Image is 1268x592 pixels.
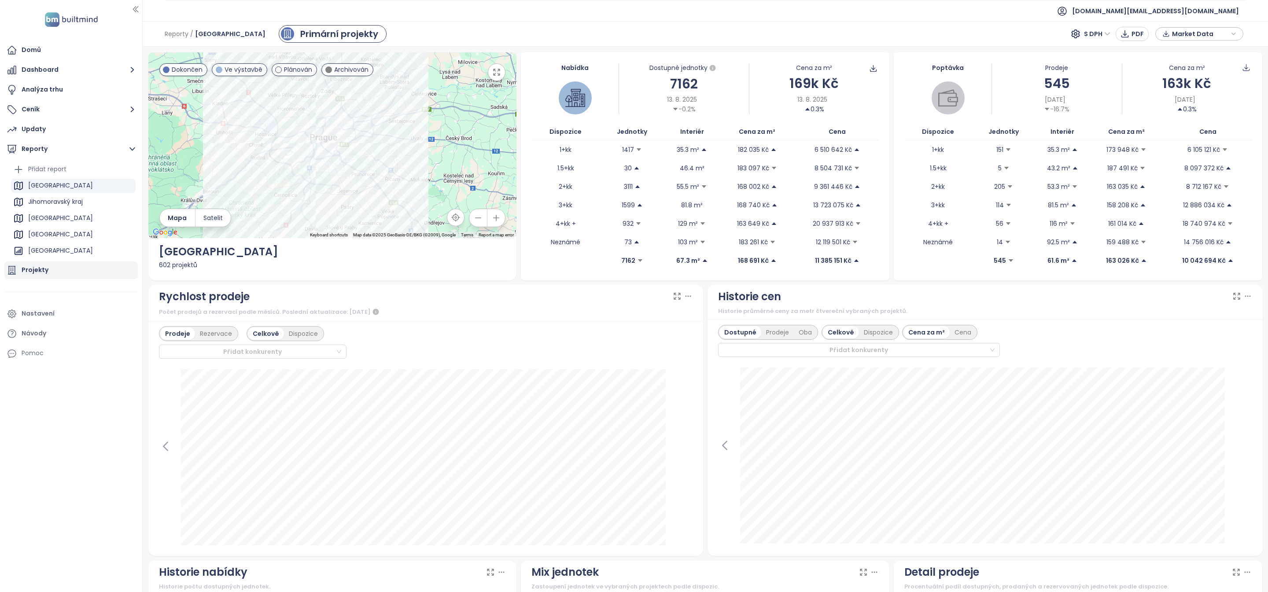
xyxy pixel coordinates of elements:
button: Ceník [4,101,138,118]
div: [GEOGRAPHIC_DATA] [11,179,136,193]
span: caret-up [701,147,707,153]
span: caret-up [1141,257,1147,264]
div: Jihomoravský kraj [28,196,83,207]
span: caret-down [1005,239,1011,245]
p: 173 948 Kč [1106,145,1139,154]
div: Prodeje [992,63,1122,73]
div: Poptávka [904,63,991,73]
th: Interiér [1036,123,1089,140]
td: 1+kk [531,140,599,159]
div: Dostupné jednotky [619,63,749,74]
span: caret-up [854,147,860,153]
a: Nastavení [4,305,138,323]
a: Open this area in Google Maps (opens a new window) [151,227,180,238]
p: 13 723 075 Kč [813,200,853,210]
p: 11 385 151 Kč [815,256,851,265]
p: 8 504 731 Kč [815,163,852,173]
span: caret-down [700,239,706,245]
p: 163 026 Kč [1106,256,1139,265]
div: 545 [992,73,1122,94]
div: [GEOGRAPHIC_DATA] [28,213,93,224]
span: caret-up [634,184,641,190]
span: caret-up [855,202,861,208]
div: Analýza trhu [22,84,63,95]
span: caret-down [855,221,861,227]
div: Nastavení [22,308,55,319]
span: caret-up [634,165,640,171]
p: 81.5 m² [1048,200,1069,210]
div: Nabídka [531,63,618,73]
span: caret-up [853,257,859,264]
div: [GEOGRAPHIC_DATA] [11,211,136,225]
span: caret-up [1072,239,1078,245]
div: Domů [22,44,41,55]
div: Updaty [22,124,46,135]
span: caret-up [1177,106,1183,112]
span: Reporty [165,26,188,42]
a: Terms [461,232,473,237]
div: [GEOGRAPHIC_DATA] [11,228,136,242]
span: caret-down [1005,221,1011,227]
span: caret-up [770,147,777,153]
div: 163k Kč [1122,73,1252,94]
span: caret-up [1225,165,1231,171]
span: caret-down [637,257,643,264]
span: caret-up [637,202,643,208]
div: [GEOGRAPHIC_DATA] [28,180,93,191]
span: [DOMAIN_NAME][EMAIL_ADDRESS][DOMAIN_NAME] [1072,0,1239,22]
th: Cena [795,123,879,140]
p: 14 756 016 Kč [1184,237,1224,247]
span: [GEOGRAPHIC_DATA] [195,26,265,42]
p: 30 [624,163,632,173]
span: caret-up [771,221,777,227]
span: caret-up [702,257,708,264]
td: 2+kk [904,177,971,196]
span: caret-down [1223,184,1229,190]
td: Neznámé [904,233,971,251]
a: Projekty [4,261,138,279]
button: PDF [1116,27,1149,41]
span: caret-down [1222,147,1228,153]
div: -0.2% [672,104,696,114]
div: Cena za m² [903,326,950,338]
th: Dispozice [531,123,599,140]
div: [GEOGRAPHIC_DATA] [28,245,93,256]
p: 205 [994,182,1005,191]
p: 187 491 Kč [1107,163,1138,173]
span: caret-down [852,239,858,245]
span: caret-down [1007,184,1013,190]
p: 168 740 Kč [737,200,770,210]
a: Analýza trhu [4,81,138,99]
p: 6 105 121 Kč [1187,145,1220,154]
p: 158 208 Kč [1107,200,1138,210]
div: Projekty [22,265,48,276]
span: Plánován [284,65,312,74]
span: caret-up [1140,202,1146,208]
span: caret-down [1003,165,1010,171]
img: Google [151,227,180,238]
p: 9 361 446 Kč [814,182,852,191]
div: Přidat report [28,164,66,175]
div: Prodeje [160,327,195,340]
td: Neznámé [531,233,599,251]
th: Dispozice [904,123,971,140]
div: 0.3% [1177,104,1197,114]
div: Celkově [823,326,859,338]
p: 12 119 501 Kč [816,237,850,247]
span: caret-down [636,147,642,153]
button: Satelit [195,209,231,227]
span: caret-up [1072,165,1078,171]
p: 168 002 Kč [737,182,769,191]
p: 159 488 Kč [1106,237,1139,247]
div: Jihomoravský kraj [11,195,136,209]
p: 43.2 m² [1047,163,1070,173]
span: caret-down [1006,202,1012,208]
p: 46.4 m² [680,163,704,173]
p: 56 [996,219,1003,228]
span: caret-down [1069,221,1076,227]
button: Keyboard shortcuts [310,232,348,238]
div: Prodeje [761,326,794,338]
